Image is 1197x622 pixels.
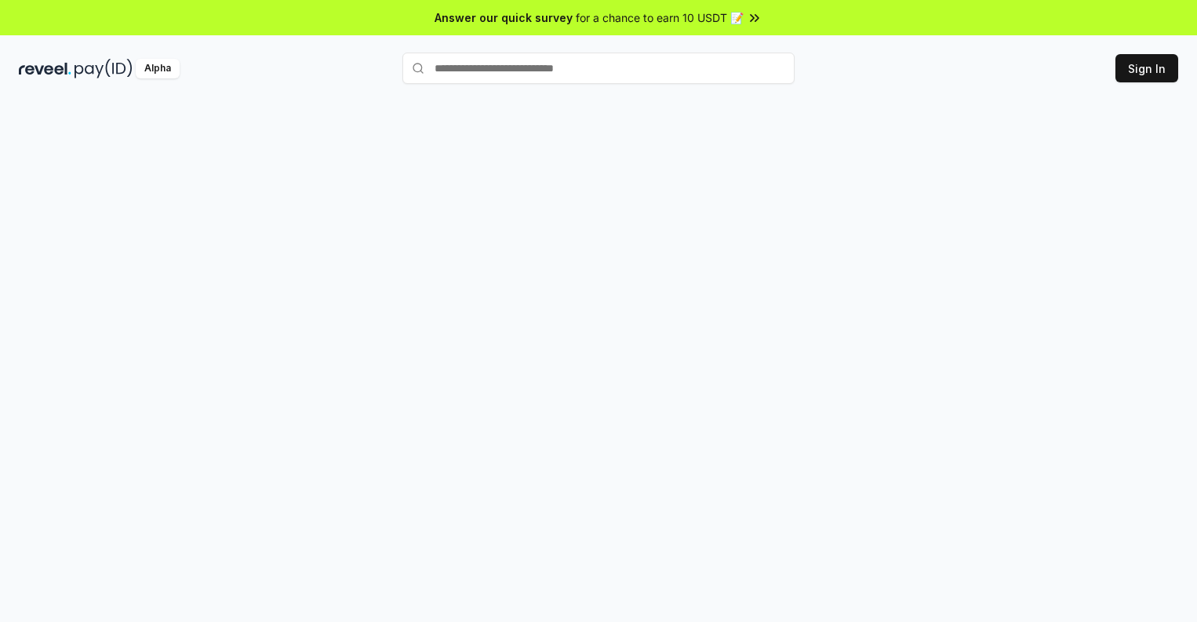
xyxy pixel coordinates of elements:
[136,59,180,78] div: Alpha
[75,59,133,78] img: pay_id
[576,9,744,26] span: for a chance to earn 10 USDT 📝
[435,9,573,26] span: Answer our quick survey
[19,59,71,78] img: reveel_dark
[1115,54,1178,82] button: Sign In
